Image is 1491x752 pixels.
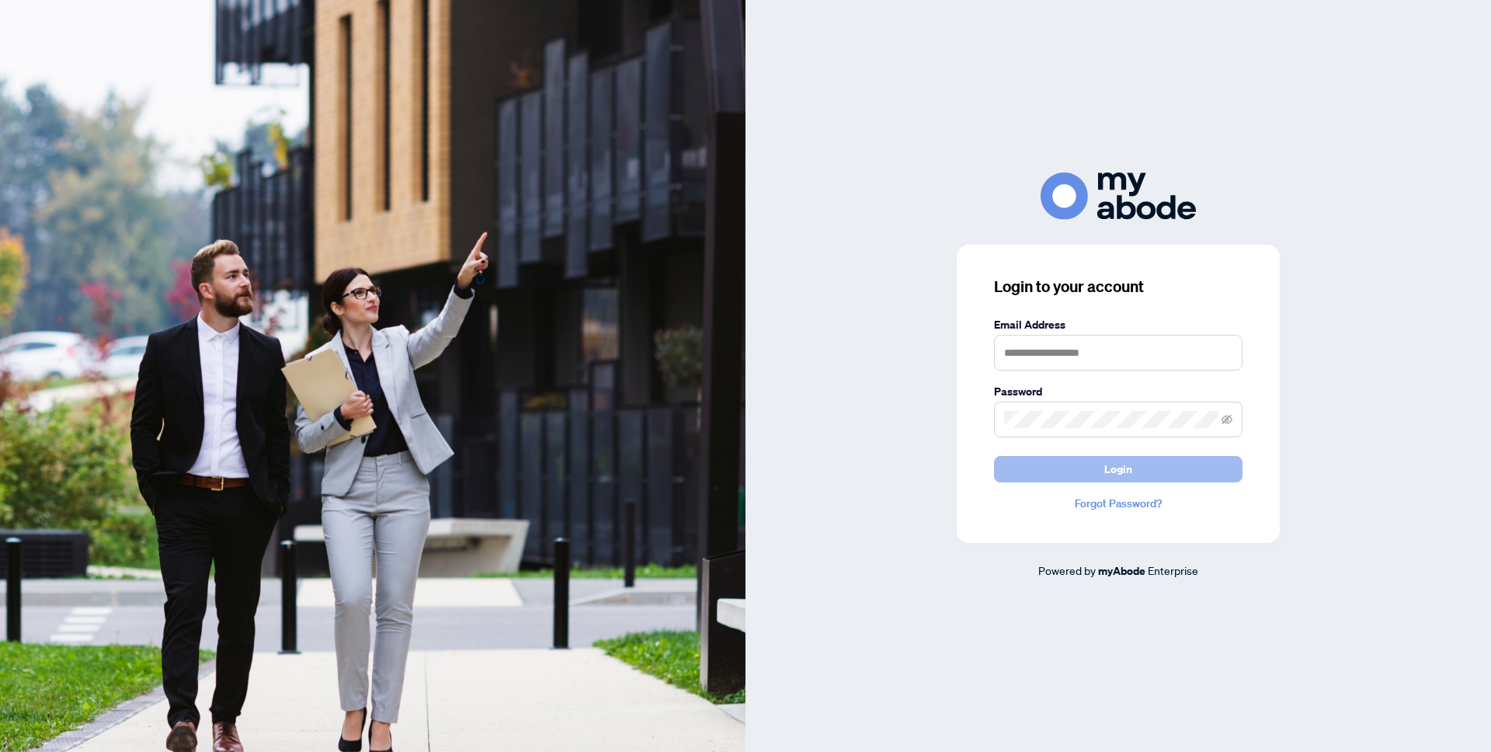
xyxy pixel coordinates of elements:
[1098,562,1145,580] a: myAbode
[1148,563,1198,577] span: Enterprise
[994,383,1242,400] label: Password
[994,495,1242,512] a: Forgot Password?
[1104,457,1132,482] span: Login
[994,316,1242,333] label: Email Address
[994,276,1242,298] h3: Login to your account
[1041,172,1196,220] img: ma-logo
[1038,563,1096,577] span: Powered by
[994,456,1242,482] button: Login
[1222,414,1232,425] span: eye-invisible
